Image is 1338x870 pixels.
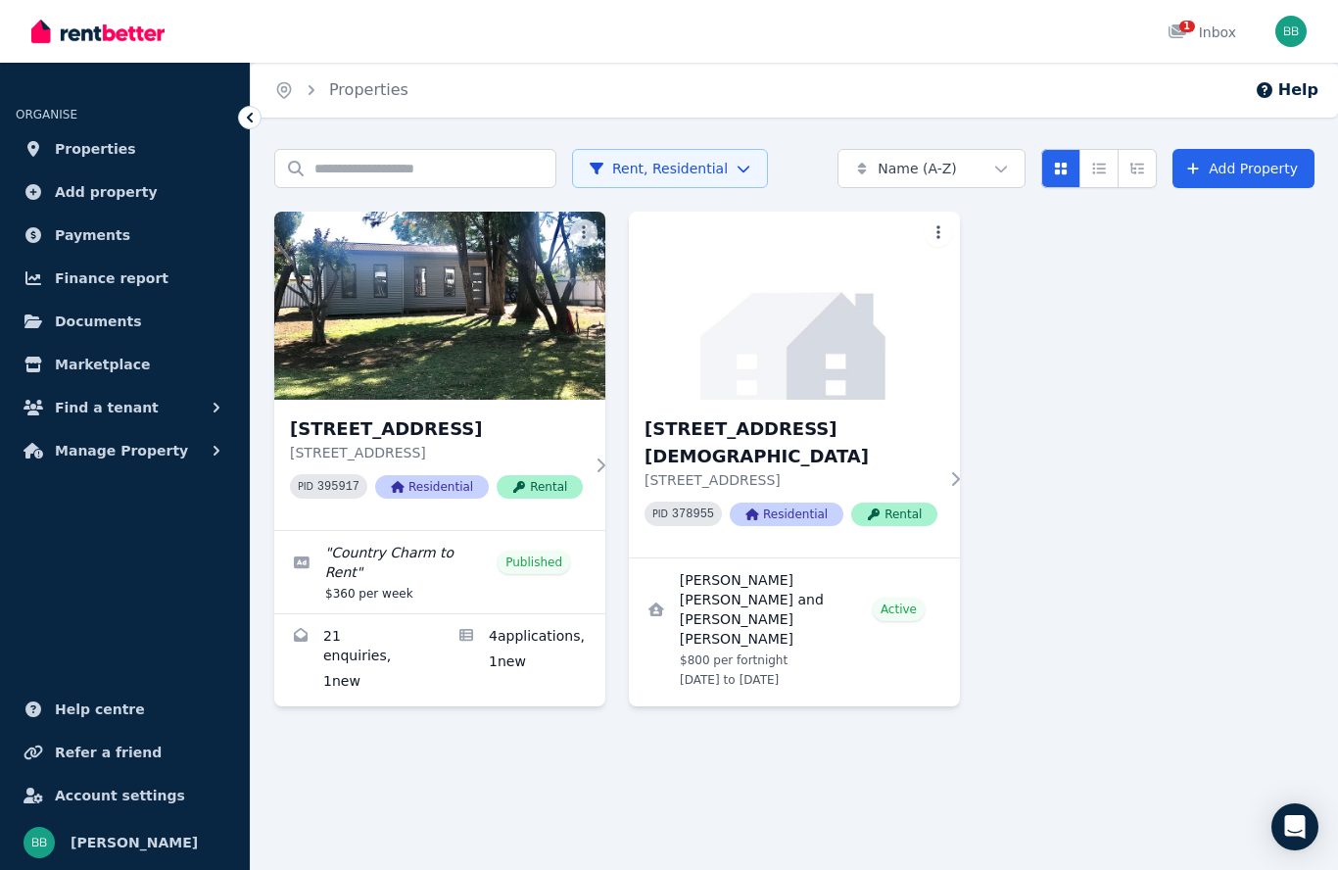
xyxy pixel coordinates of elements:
[16,388,234,427] button: Find a tenant
[629,558,960,700] a: View details for Darcy John Carmichael and Chloe Taylor Potter
[1172,149,1314,188] a: Add Property
[851,503,937,526] span: Rental
[629,212,960,557] a: 161 Church St, Balranald[STREET_ADDRESS][DEMOGRAPHIC_DATA][STREET_ADDRESS]PID 378955ResidentialRe...
[440,614,605,706] a: Applications for 153 Ballandella St, Balranald
[1041,149,1157,188] div: View options
[55,180,158,204] span: Add property
[274,212,605,530] a: 153 Ballandella St, Balranald[STREET_ADDRESS][STREET_ADDRESS]PID 395917ResidentialRental
[16,345,234,384] a: Marketplace
[629,212,960,400] img: 161 Church St, Balranald
[298,481,313,492] small: PID
[837,149,1026,188] button: Name (A-Z)
[55,396,159,419] span: Find a tenant
[645,470,937,490] p: [STREET_ADDRESS]
[16,431,234,470] button: Manage Property
[16,129,234,169] a: Properties
[71,831,198,854] span: [PERSON_NAME]
[1275,16,1307,47] img: Bernie Brennan
[16,259,234,298] a: Finance report
[274,531,605,613] a: Edit listing: Country Charm to Rent
[16,216,234,255] a: Payments
[274,212,605,400] img: 153 Ballandella St, Balranald
[274,614,440,706] a: Enquiries for 153 Ballandella St, Balranald
[290,443,583,462] p: [STREET_ADDRESS]
[1271,803,1318,850] div: Open Intercom Messenger
[251,63,432,118] nav: Breadcrumb
[1079,149,1119,188] button: Compact list view
[55,353,150,376] span: Marketplace
[55,310,142,333] span: Documents
[329,80,408,99] a: Properties
[16,172,234,212] a: Add property
[55,439,188,462] span: Manage Property
[55,741,162,764] span: Refer a friend
[1168,23,1236,42] div: Inbox
[1041,149,1080,188] button: Card view
[16,108,77,121] span: ORGANISE
[317,480,359,494] code: 395917
[24,827,55,858] img: Bernie Brennan
[878,159,957,178] span: Name (A-Z)
[16,776,234,815] a: Account settings
[497,475,583,499] span: Rental
[55,223,130,247] span: Payments
[925,219,952,247] button: More options
[55,266,168,290] span: Finance report
[16,690,234,729] a: Help centre
[55,698,145,721] span: Help centre
[16,733,234,772] a: Refer a friend
[290,415,583,443] h3: [STREET_ADDRESS]
[572,149,768,188] button: Rent, Residential
[55,137,136,161] span: Properties
[570,219,597,247] button: More options
[1118,149,1157,188] button: Expanded list view
[16,302,234,341] a: Documents
[31,17,165,46] img: RentBetter
[1179,21,1195,32] span: 1
[375,475,489,499] span: Residential
[730,503,843,526] span: Residential
[645,415,937,470] h3: [STREET_ADDRESS][DEMOGRAPHIC_DATA]
[652,508,668,519] small: PID
[589,159,728,178] span: Rent, Residential
[672,507,714,521] code: 378955
[1255,78,1318,102] button: Help
[55,784,185,807] span: Account settings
